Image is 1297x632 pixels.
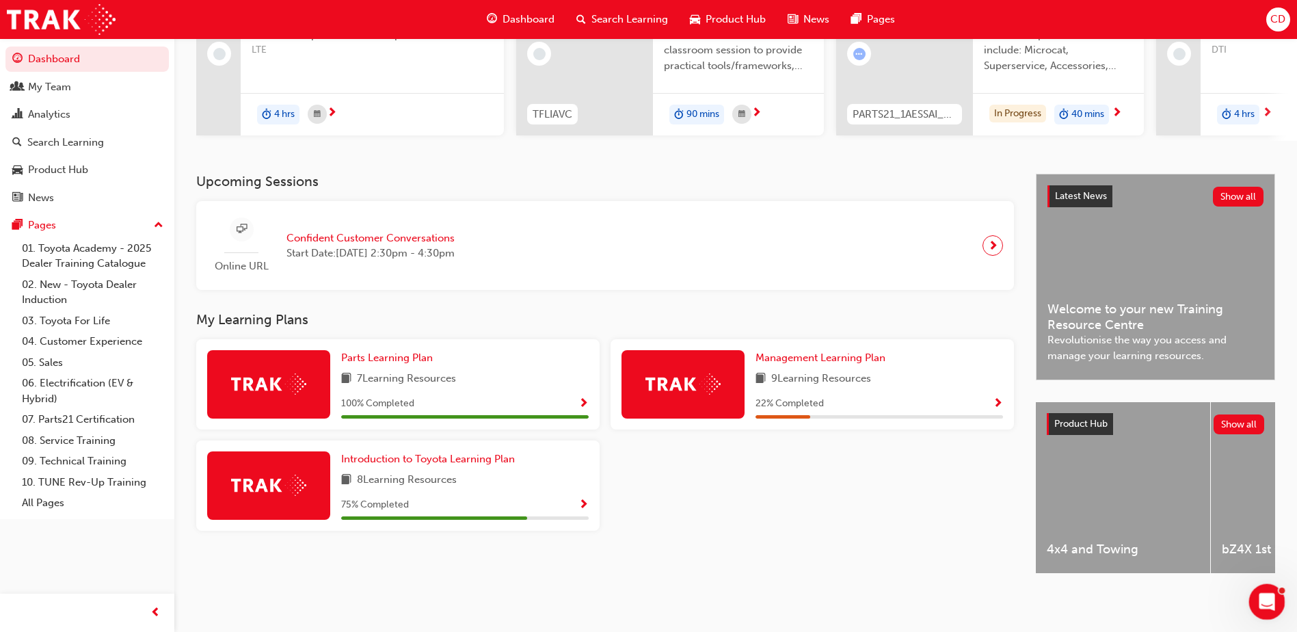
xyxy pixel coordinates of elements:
[150,605,161,622] span: prev-icon
[867,12,895,27] span: Pages
[341,352,433,364] span: Parts Learning Plan
[565,5,679,34] a: search-iconSearch Learning
[12,164,23,176] span: car-icon
[213,48,226,60] span: learningRecordVerb_NONE-icon
[1270,12,1285,27] span: CD
[341,371,351,388] span: book-icon
[341,451,520,467] a: Introduction to Toyota Learning Plan
[28,190,54,206] div: News
[853,48,866,60] span: learningRecordVerb_ATTEMPT-icon
[12,81,23,94] span: people-icon
[576,11,586,28] span: search-icon
[5,213,169,238] button: Pages
[16,352,169,373] a: 05. Sales
[1047,185,1263,207] a: Latest NewsShow all
[357,472,457,489] span: 8 Learning Resources
[341,472,351,489] span: book-icon
[1249,584,1285,620] iframe: Intercom live chat
[252,42,493,58] span: LTE
[1071,107,1104,122] span: 40 mins
[503,12,554,27] span: Dashboard
[231,475,306,496] img: Trak
[28,218,56,233] div: Pages
[674,106,684,124] span: duration-icon
[5,47,169,72] a: Dashboard
[5,130,169,155] a: Search Learning
[16,238,169,274] a: 01. Toyota Academy - 2025 Dealer Training Catalogue
[274,107,295,122] span: 4 hrs
[237,221,247,238] span: sessionType_ONLINE_URL-icon
[803,12,829,27] span: News
[12,220,23,232] span: pages-icon
[314,106,321,123] span: calendar-icon
[16,409,169,430] a: 07. Parts21 Certification
[341,350,438,366] a: Parts Learning Plan
[12,137,22,149] span: search-icon
[341,497,409,513] span: 75 % Completed
[154,217,163,235] span: up-icon
[5,185,169,211] a: News
[578,499,589,512] span: Show Progress
[1047,413,1264,435] a: Product HubShow all
[840,5,906,34] a: pages-iconPages
[476,5,565,34] a: guage-iconDashboard
[16,311,169,332] a: 03. Toyota For Life
[7,4,116,35] img: Trak
[5,44,169,213] button: DashboardMy TeamAnalyticsSearch LearningProduct HubNews
[993,398,1003,410] span: Show Progress
[1222,106,1231,124] span: duration-icon
[988,236,998,255] span: next-icon
[28,107,70,122] div: Analytics
[1047,542,1199,557] span: 4x4 and Towing
[5,75,169,100] a: My Team
[16,331,169,352] a: 04. Customer Experience
[578,497,589,514] button: Show Progress
[664,27,813,74] span: This is a 90 minute virtual classroom session to provide practical tools/frameworks, behaviours a...
[1234,107,1255,122] span: 4 hrs
[12,53,23,66] span: guage-icon
[1266,8,1290,31] button: CD
[993,395,1003,412] button: Show Progress
[686,107,719,122] span: 90 mins
[231,373,306,395] img: Trak
[679,5,777,34] a: car-iconProduct Hub
[756,396,824,412] span: 22 % Completed
[16,492,169,514] a: All Pages
[738,106,745,123] span: calendar-icon
[341,396,414,412] span: 100 % Completed
[327,107,337,120] span: next-icon
[16,274,169,311] a: 02. New - Toyota Dealer Induction
[16,451,169,472] a: 09. Technical Training
[207,259,276,274] span: Online URL
[533,107,572,122] span: TFLIAVC
[1059,106,1069,124] span: duration-icon
[989,105,1046,123] div: In Progress
[1112,107,1122,120] span: next-icon
[196,174,1014,189] h3: Upcoming Sessions
[751,107,762,120] span: next-icon
[28,162,88,178] div: Product Hub
[756,350,891,366] a: Management Learning Plan
[533,48,546,60] span: learningRecordVerb_NONE-icon
[851,11,861,28] span: pages-icon
[12,192,23,205] span: news-icon
[28,79,71,95] div: My Team
[5,157,169,183] a: Product Hub
[1055,190,1107,202] span: Latest News
[5,102,169,127] a: Analytics
[1036,174,1275,380] a: Latest NewsShow allWelcome to your new Training Resource CentreRevolutionise the way you access a...
[207,212,1003,280] a: Online URLConfident Customer ConversationsStart Date:[DATE] 2:30pm - 4:30pm
[690,11,700,28] span: car-icon
[1047,332,1263,363] span: Revolutionise the way you access and manage your learning resources.
[27,135,104,150] div: Search Learning
[16,430,169,451] a: 08. Service Training
[196,312,1014,328] h3: My Learning Plans
[788,11,798,28] span: news-icon
[487,11,497,28] span: guage-icon
[16,472,169,493] a: 10. TUNE Rev-Up Training
[1047,302,1263,332] span: Welcome to your new Training Resource Centre
[1173,48,1186,60] span: learningRecordVerb_NONE-icon
[286,246,455,261] span: Start Date: [DATE] 2:30pm - 4:30pm
[1214,414,1265,434] button: Show all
